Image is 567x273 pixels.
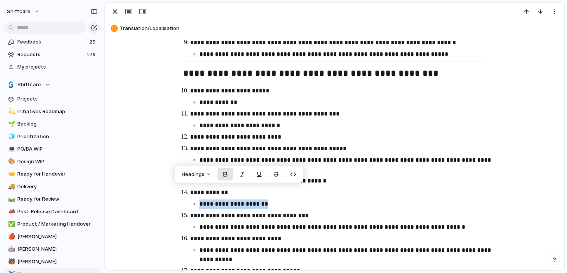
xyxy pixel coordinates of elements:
[8,220,13,229] div: ✅
[4,168,100,180] a: 🤝Ready for Handover
[4,36,100,48] a: Feedback29
[7,233,15,241] button: 🍎
[7,120,15,128] button: 🌱
[4,131,100,142] a: 🧊Prioritization
[8,232,13,241] div: 🍎
[7,108,15,116] button: 💫
[8,195,13,204] div: 🛤️
[4,156,100,167] a: 🎨Design WIP
[4,206,100,218] a: 📣Post-Release Dashboard
[4,218,100,230] a: ✅Product / Marketing Handover
[8,207,13,216] div: 📣
[86,51,97,59] span: 179
[7,220,15,228] button: ✅
[7,208,15,216] button: 📣
[8,107,13,116] div: 💫
[17,81,41,89] span: Shiftcare
[182,171,204,178] span: Headings
[17,95,98,103] span: Projects
[8,182,13,191] div: 🚚
[17,51,84,59] span: Requests
[7,170,15,178] button: 🤝
[4,61,100,73] a: My projects
[17,245,98,253] span: [PERSON_NAME]
[17,133,98,141] span: Prioritization
[4,93,100,105] a: Projects
[7,158,15,166] button: 🎨
[108,22,560,35] button: Translation/Localisation
[8,120,13,129] div: 🌱
[17,183,98,191] span: Delivery
[4,193,100,205] a: 🛤️Ready for Review
[4,181,100,193] a: 🚚Delivery
[4,118,100,130] a: 🌱Backlog
[7,195,15,203] button: 🛤️
[4,231,100,243] a: 🍎[PERSON_NAME]
[3,5,44,18] button: shiftcare
[17,120,98,128] span: Backlog
[4,106,100,117] a: 💫Initiatives Roadmap
[17,220,98,228] span: Product / Marketing Handover
[8,245,13,254] div: 🤖
[17,170,98,178] span: Ready for Handover
[17,158,98,166] span: Design WIP
[4,143,100,155] a: 💻PO/BA WIP
[7,183,15,191] button: 🚚
[4,243,100,255] a: 🤖[PERSON_NAME]
[17,195,98,203] span: Ready for Review
[120,25,560,32] span: Translation/Localisation
[17,233,98,241] span: [PERSON_NAME]
[4,256,100,268] a: 🐻[PERSON_NAME]
[17,258,98,266] span: [PERSON_NAME]
[89,38,97,46] span: 29
[8,145,13,154] div: 💻
[4,49,100,60] a: Requests179
[7,133,15,141] button: 🧊
[8,257,13,266] div: 🐻
[17,145,98,153] span: PO/BA WIP
[17,208,98,216] span: Post-Release Dashboard
[17,63,98,71] span: My projects
[7,145,15,153] button: 💻
[7,258,15,266] button: 🐻
[8,170,13,179] div: 🤝
[8,157,13,166] div: 🎨
[17,38,87,46] span: Feedback
[7,8,30,15] span: shiftcare
[4,79,100,90] button: Shiftcare
[7,245,15,253] button: 🤖
[8,132,13,141] div: 🧊
[17,108,98,116] span: Initiatives Roadmap
[177,168,216,181] button: Headings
